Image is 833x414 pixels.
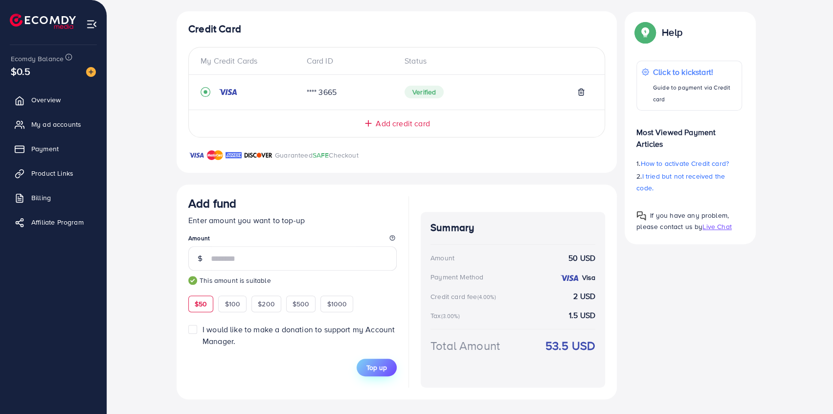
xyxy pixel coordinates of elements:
small: This amount is suitable [188,276,397,285]
span: $1000 [327,299,347,309]
a: My ad accounts [7,115,99,134]
p: 1. [636,158,742,169]
strong: 50 USD [568,253,595,264]
span: Overview [31,95,61,105]
img: image [86,67,96,77]
h4: Credit Card [188,23,605,35]
img: credit [218,88,238,96]
button: Top up [357,359,397,376]
a: Payment [7,139,99,159]
span: $0.5 [11,64,31,78]
span: If you have any problem, please contact us by [636,210,729,231]
div: Card ID [299,55,397,67]
strong: 1.5 USD [569,310,595,321]
img: brand [225,149,242,161]
div: Status [397,55,593,67]
img: brand [207,149,223,161]
span: $50 [195,299,207,309]
strong: 2 USD [573,291,595,302]
span: Billing [31,193,51,203]
span: My ad accounts [31,119,81,129]
p: Click to kickstart! [653,66,737,78]
p: Most Viewed Payment Articles [636,118,742,150]
small: (3.00%) [441,312,459,320]
svg: record circle [201,87,210,97]
span: Top up [366,363,387,372]
span: $100 [225,299,240,309]
span: Affiliate Program [31,217,84,227]
span: Product Links [31,168,73,178]
div: Amount [430,253,454,263]
span: Verified [405,86,444,98]
div: Payment Method [430,272,483,282]
span: Add credit card [376,118,429,129]
h3: Add fund [188,196,236,210]
span: I would like to make a donation to support my Account Manager. [203,324,395,346]
span: Live Chat [702,222,731,231]
a: Affiliate Program [7,212,99,232]
div: Credit card fee [430,292,499,301]
span: Ecomdy Balance [11,54,64,64]
span: $500 [293,299,310,309]
img: Popup guide [636,23,654,41]
p: Enter amount you want to top-up [188,214,397,226]
div: My Credit Cards [201,55,299,67]
strong: 53.5 USD [545,337,595,354]
p: Guaranteed Checkout [275,149,359,161]
p: Guide to payment via Credit card [653,82,737,105]
div: Tax [430,311,463,321]
h4: Summary [430,222,595,234]
a: Overview [7,90,99,110]
div: Total Amount [430,337,500,354]
iframe: Chat [791,370,826,407]
span: Payment [31,144,59,154]
a: Billing [7,188,99,207]
img: logo [10,14,76,29]
strong: Visa [582,273,595,282]
img: Popup guide [636,211,646,221]
img: brand [188,149,204,161]
img: brand [244,149,272,161]
img: guide [188,276,197,285]
p: 2. [636,170,742,194]
legend: Amount [188,234,397,246]
a: Product Links [7,163,99,183]
img: menu [86,19,97,30]
small: (4.00%) [477,293,495,301]
span: I tried but not received the code. [636,171,725,193]
span: $200 [258,299,275,309]
p: Help [662,26,682,38]
span: How to activate Credit card? [640,159,728,168]
span: SAFE [313,150,329,160]
img: credit [560,274,579,282]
